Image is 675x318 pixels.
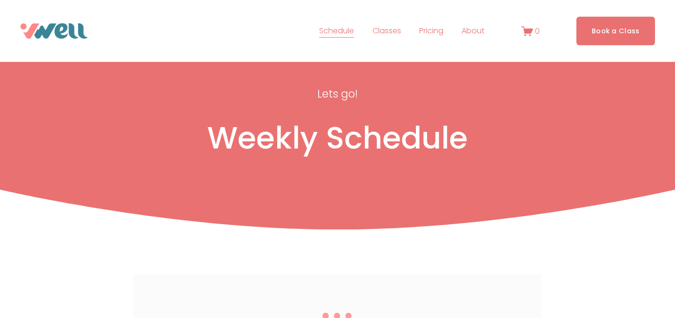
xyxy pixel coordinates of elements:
[576,17,655,45] a: Book a Class
[20,23,88,39] img: VWell
[535,26,540,37] span: 0
[521,25,540,37] a: 0 items in cart
[419,23,443,39] a: Pricing
[373,23,401,39] a: folder dropdown
[319,23,354,39] a: Schedule
[52,119,624,157] h1: Weekly Schedule
[373,24,401,38] span: Classes
[462,24,484,38] span: About
[462,23,484,39] a: folder dropdown
[220,84,455,103] p: Lets go!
